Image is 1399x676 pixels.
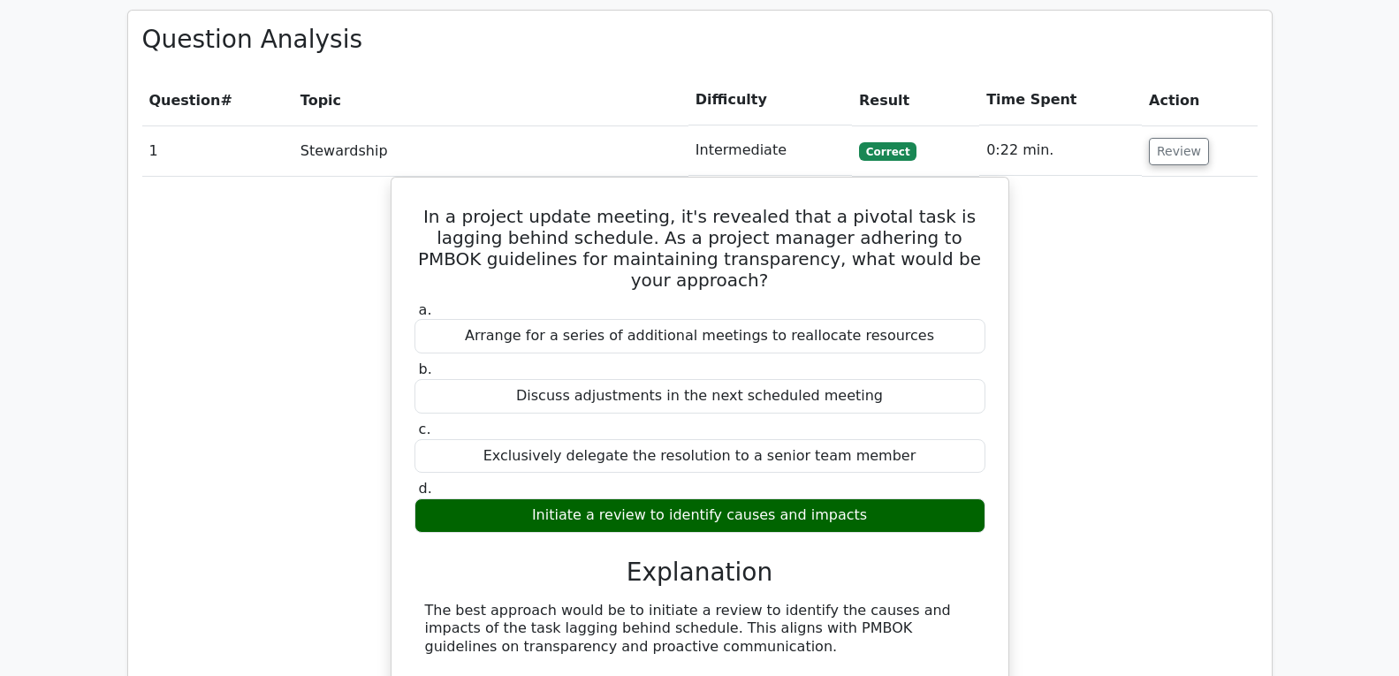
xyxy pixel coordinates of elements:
[979,75,1142,125] th: Time Spent
[293,125,688,176] td: Stewardship
[419,421,431,437] span: c.
[142,125,293,176] td: 1
[149,92,221,109] span: Question
[419,301,432,318] span: a.
[413,206,987,291] h5: In a project update meeting, it's revealed that a pivotal task is lagging behind schedule. As a p...
[425,558,975,588] h3: Explanation
[293,75,688,125] th: Topic
[414,498,985,533] div: Initiate a review to identify causes and impacts
[852,75,979,125] th: Result
[414,319,985,353] div: Arrange for a series of additional meetings to reallocate resources
[859,142,916,160] span: Correct
[142,25,1258,55] h3: Question Analysis
[419,361,432,377] span: b.
[419,480,432,497] span: d.
[688,125,852,176] td: Intermediate
[688,75,852,125] th: Difficulty
[1149,138,1209,165] button: Review
[414,439,985,474] div: Exclusively delegate the resolution to a senior team member
[142,75,293,125] th: #
[979,125,1142,176] td: 0:22 min.
[414,379,985,414] div: Discuss adjustments in the next scheduled meeting
[1142,75,1257,125] th: Action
